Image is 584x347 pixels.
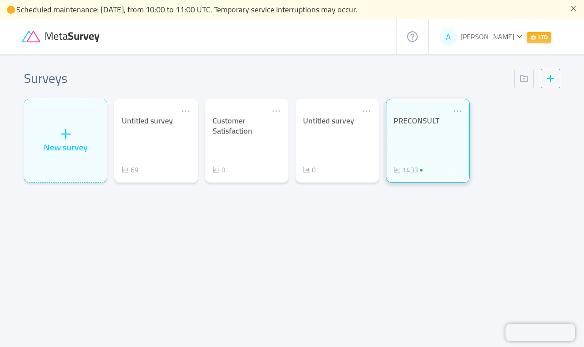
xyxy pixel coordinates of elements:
i: icon: ellipsis [453,106,462,116]
span: A [446,28,451,46]
button: icon: plus [541,69,560,88]
div: New survey [44,141,88,154]
div: Untitled survey [303,116,371,126]
a: icon: bar-chart69 [122,164,139,175]
i: icon: bar-chart [393,166,401,173]
button: icon: close [570,4,577,13]
a: icon: bar-chart0 [303,164,316,175]
i: icon: bar-chart [122,166,129,173]
div: PRECONSULT [393,116,462,126]
div: Untitled survey [122,116,190,126]
i: icon: exclamation-circle [7,6,15,14]
span: Scheduled maintenance: [DATE], from 10:00 to 11:00 UTC. Temporary service interruptions may occur. [16,2,357,17]
span: LTD [527,32,551,43]
span: 0 [221,163,225,176]
iframe: Chatra live chat [505,324,575,341]
i: icon: bar-chart [303,166,310,173]
i: icon: bar-chart [213,166,220,173]
a: Untitled surveyicon: bar-chart0 [296,99,379,183]
i: icon: ellipsis [362,106,371,116]
div: icon: plusNew survey [24,99,107,183]
i: icon: plus [59,127,72,141]
button: icon: folder-add [514,69,534,88]
a: Customer Satisfactionicon: bar-chart0 [205,99,288,183]
span: 69 [131,163,139,176]
a: icon: bar-chart1433 [393,164,426,175]
h2: Surveys [24,68,67,88]
i: icon: down [517,34,522,39]
span: 0 [312,163,316,176]
i: icon: question-circle [407,31,418,42]
a: icon: bar-chart0 [213,164,225,175]
div: Customer Satisfaction [213,116,281,136]
a: Untitled surveyicon: bar-chart69 [114,99,198,183]
i: icon: crown [530,34,536,40]
span: 1433 [402,163,418,176]
i: icon: ellipsis [181,106,191,116]
i: icon: close [570,5,577,12]
span: [PERSON_NAME] [460,30,514,43]
a: PRECONSULTicon: bar-chart1433 [386,99,469,183]
i: icon: ellipsis [271,106,281,116]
